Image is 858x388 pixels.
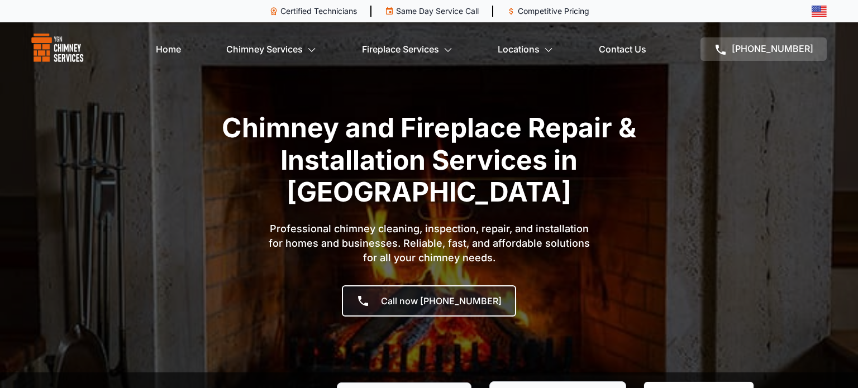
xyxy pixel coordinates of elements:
a: Home [156,38,181,60]
img: logo [31,33,84,65]
span: [PHONE_NUMBER] [732,43,813,54]
a: Chimney Services [226,38,316,60]
h1: Chimney and Fireplace Repair & Installation Services in [GEOGRAPHIC_DATA] [211,112,647,208]
a: [PHONE_NUMBER] [700,37,827,61]
p: Competitive Pricing [518,6,589,17]
a: Fireplace Services [362,38,452,60]
a: Call now [PHONE_NUMBER] [342,285,516,317]
a: Locations [498,38,553,60]
p: Professional chimney cleaning, inspection, repair, and installation for homes and businesses. Rel... [261,222,597,265]
a: Contact Us [599,38,646,60]
p: Certified Technicians [280,6,357,17]
p: Same Day Service Call [396,6,479,17]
